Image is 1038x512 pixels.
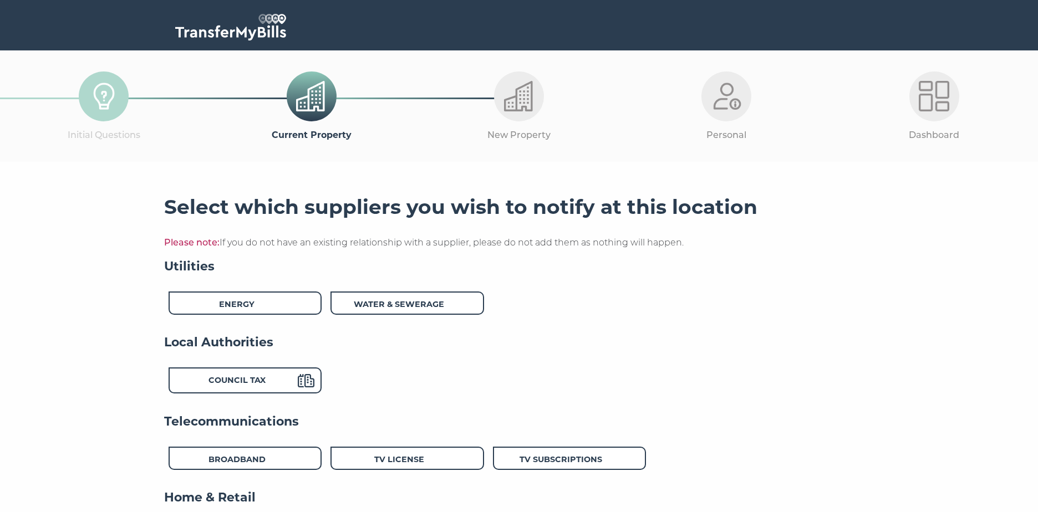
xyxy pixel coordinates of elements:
[164,195,874,219] h3: Select which suppliers you wish to notify at this location
[919,81,949,111] img: Dashboard-Light.png
[169,447,322,469] div: Broadband
[89,81,119,111] img: Initial-Questions-Icon.png
[208,375,266,385] strong: Council Tax
[354,299,444,309] strong: Water & Sewerage
[164,237,220,248] span: Please note:
[623,128,830,142] p: Personal
[169,291,322,314] div: Energy
[711,81,742,111] img: Personal-Light.png
[175,14,286,40] img: TransferMyBills.com - Helping ease the stress of moving
[330,291,484,314] div: Water & Sewerage
[164,489,874,506] h4: Home & Retail
[330,447,484,469] div: TV License
[164,334,874,351] h4: Local Authorities
[164,235,874,250] p: If you do not have an existing relationship with a supplier, please do not add them as nothing wi...
[493,447,646,469] div: TV Subscriptions
[164,258,874,275] h4: Utilities
[164,413,874,430] h4: Telecommunications
[374,454,424,464] strong: TV License
[207,128,415,142] p: Current Property
[169,367,322,393] div: Council Tax
[504,81,535,111] img: Current-Property-Light.png
[208,454,266,464] strong: Broadband
[831,128,1038,142] p: Dashboard
[520,454,602,464] strong: TV Subscriptions
[296,81,327,111] img: Previous-Property.png
[219,299,255,309] strong: Energy
[415,128,623,142] p: New Property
